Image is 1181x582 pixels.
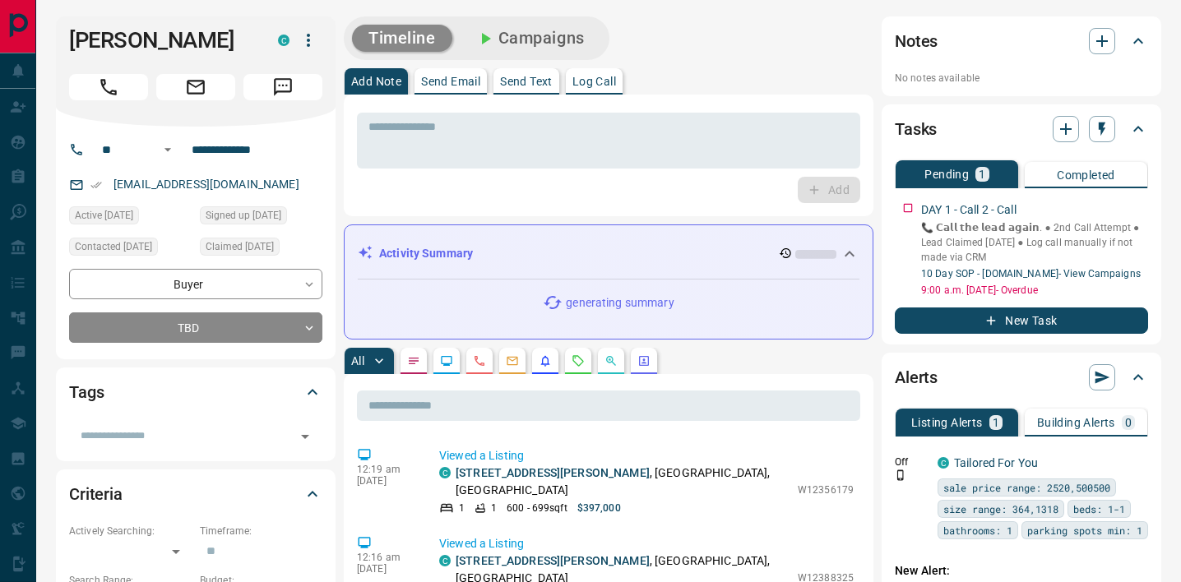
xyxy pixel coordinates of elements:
div: Thu Sep 11 2025 [69,206,192,229]
p: Actively Searching: [69,524,192,538]
p: Building Alerts [1037,417,1115,428]
div: Fri Sep 05 2025 [69,238,192,261]
p: 12:19 am [357,464,415,475]
p: W12356179 [798,483,854,497]
p: Viewed a Listing [439,535,854,552]
h2: Alerts [895,364,938,390]
span: Email [156,74,235,100]
p: 1 [491,501,497,515]
button: Timeline [352,25,452,52]
div: condos.ca [439,555,451,566]
span: size range: 364,1318 [943,501,1058,517]
div: Notes [895,21,1148,61]
p: [DATE] [357,563,415,575]
span: Active [DATE] [75,207,133,224]
h2: Notes [895,28,938,54]
button: Campaigns [459,25,601,52]
svg: Push Notification Only [895,469,906,481]
svg: Requests [572,354,585,367]
span: sale price range: 2520,500500 [943,479,1110,496]
svg: Email Verified [90,179,102,191]
p: Pending [924,169,969,180]
p: 12:16 am [357,552,415,563]
div: Tags [69,372,322,412]
button: New Task [895,307,1148,334]
p: 📞 𝗖𝗮𝗹𝗹 𝘁𝗵𝗲 𝗹𝗲𝗮𝗱 𝗮𝗴𝗮𝗶𝗻. ● 2nd Call Attempt ● Lead Claimed [DATE] ‎● Log call manually if not made ... [921,220,1148,265]
p: generating summary [566,294,674,312]
p: No notes available [895,71,1148,85]
div: condos.ca [278,35,289,46]
a: [EMAIL_ADDRESS][DOMAIN_NAME] [113,178,299,191]
svg: Opportunities [604,354,618,367]
p: 0 [1125,417,1132,428]
p: 1 [459,501,465,515]
p: All [351,355,364,367]
div: Thu Aug 28 2025 [200,206,322,229]
svg: Lead Browsing Activity [440,354,453,367]
span: parking spots min: 1 [1027,522,1142,538]
div: Criteria [69,474,322,514]
span: Signed up [DATE] [206,207,281,224]
h2: Tasks [895,116,937,142]
p: , [GEOGRAPHIC_DATA], [GEOGRAPHIC_DATA] [456,464,790,499]
p: [DATE] [357,475,415,487]
a: 10 Day SOP - [DOMAIN_NAME]- View Campaigns [921,268,1141,279]
span: Message [243,74,322,100]
div: Tasks [895,109,1148,149]
span: Claimed [DATE] [206,238,274,255]
p: 1 [979,169,985,180]
p: Listing Alerts [911,417,983,428]
span: bathrooms: 1 [943,522,1012,538]
p: Log Call [572,76,616,87]
p: Completed [1057,169,1115,181]
p: Timeframe: [200,524,322,538]
p: 9:00 a.m. [DATE] - Overdue [921,283,1148,298]
div: Alerts [895,358,1148,397]
p: 600 - 699 sqft [507,501,567,515]
span: Call [69,74,148,100]
p: Off [895,455,928,469]
p: DAY 1 - Call 2 - Call [921,201,1017,219]
div: Buyer [69,269,322,299]
button: Open [294,425,317,448]
p: Send Text [500,76,553,87]
h1: [PERSON_NAME] [69,27,253,53]
p: New Alert: [895,562,1148,580]
h2: Criteria [69,481,123,507]
span: beds: 1-1 [1073,501,1125,517]
h2: Tags [69,379,104,405]
p: $397,000 [577,501,621,515]
a: Tailored For You [954,456,1038,469]
svg: Calls [473,354,486,367]
div: TBD [69,312,322,343]
a: [STREET_ADDRESS][PERSON_NAME] [456,466,650,479]
div: Thu Sep 04 2025 [200,238,322,261]
div: condos.ca [938,457,949,469]
svg: Emails [506,354,519,367]
p: Activity Summary [379,245,473,262]
p: Viewed a Listing [439,447,854,464]
span: Contacted [DATE] [75,238,152,255]
svg: Notes [407,354,420,367]
svg: Agent Actions [637,354,651,367]
button: Open [158,140,178,159]
a: [STREET_ADDRESS][PERSON_NAME] [456,554,650,567]
p: Add Note [351,76,401,87]
div: condos.ca [439,467,451,478]
div: Activity Summary [358,238,859,269]
svg: Listing Alerts [539,354,552,367]
p: 1 [993,417,999,428]
p: Send Email [421,76,480,87]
